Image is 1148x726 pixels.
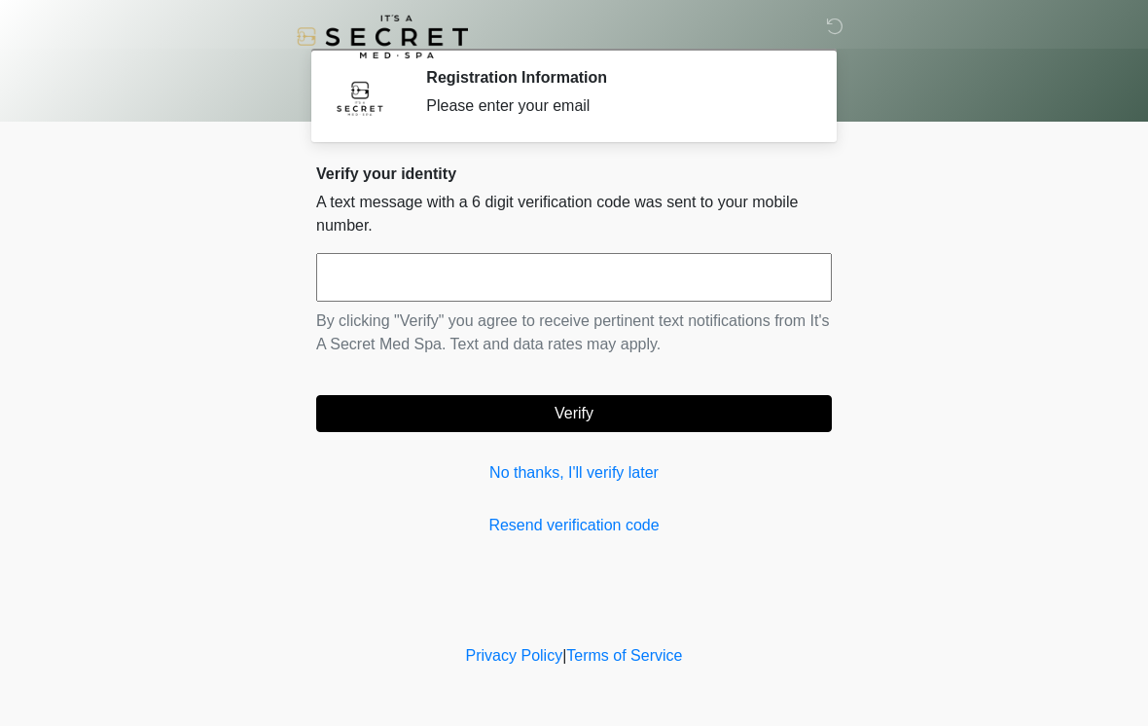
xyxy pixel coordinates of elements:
h2: Verify your identity [316,164,832,183]
div: Please enter your email [426,94,803,118]
img: It's A Secret Med Spa Logo [297,15,468,58]
a: No thanks, I'll verify later [316,461,832,485]
p: A text message with a 6 digit verification code was sent to your mobile number. [316,191,832,237]
button: Verify [316,395,832,432]
a: Terms of Service [566,647,682,664]
a: Privacy Policy [466,647,563,664]
a: Resend verification code [316,514,832,537]
img: Agent Avatar [331,68,389,127]
a: | [562,647,566,664]
h2: Registration Information [426,68,803,87]
p: By clicking "Verify" you agree to receive pertinent text notifications from It's A Secret Med Spa... [316,309,832,356]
